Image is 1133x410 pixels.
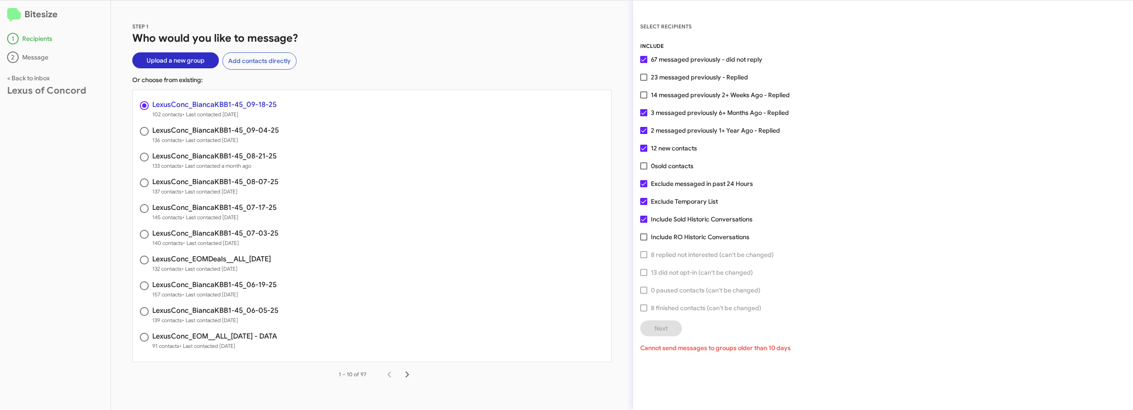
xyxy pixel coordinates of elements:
a: < Back to inbox [7,74,50,82]
p: Or choose from existing: [132,75,612,84]
div: Recipients [7,33,103,44]
span: 137 contacts [152,187,278,196]
div: 1 [7,33,19,44]
h3: LexusConc_BiancaKBB1-45_08-21-25 [152,153,277,160]
h3: LexusConc_EOMDeals__ALL_[DATE] [152,256,271,263]
span: 2 messaged previously 1+ Year Ago - Replied [651,125,780,136]
span: • Last contacted [DATE] [182,291,238,298]
span: 157 contacts [152,290,277,299]
span: STEP 1 [132,23,149,30]
span: 139 contacts [152,316,278,325]
span: 102 contacts [152,110,277,119]
span: Exclude messaged in past 24 Hours [651,178,753,189]
button: Previous page [380,366,398,383]
h3: LexusConc_BiancaKBB1-45_09-18-25 [152,101,277,108]
div: INCLUDE [640,42,1126,51]
span: 14 messaged previously 2+ Weeks Ago - Replied [651,90,790,100]
div: 2 [7,51,19,63]
span: • Last contacted [DATE] [179,343,235,349]
span: 140 contacts [152,239,278,248]
span: 0 [651,161,693,171]
span: sold contacts [655,162,693,170]
span: • Last contacted [DATE] [182,317,238,323]
span: • Last contacted a month ago [182,162,251,169]
span: • Last contacted [DATE] [182,188,238,195]
span: 0 paused contacts (can't be changed) [651,285,761,296]
h3: LexusConc_BiancaKBB1-45_09-04-25 [152,127,279,134]
img: logo-minimal.svg [7,8,21,22]
h2: Bitesize [7,8,103,22]
h3: LexusConc_EOM__ALL_[DATE] - DATA [152,333,277,340]
button: Next page [398,366,416,383]
span: Include Sold Historic Conversations [651,214,753,225]
span: • Last contacted [DATE] [182,214,238,221]
button: Add contacts directly [222,52,297,70]
h3: LexusConc_BiancaKBB1-45_08-07-25 [152,178,278,185]
button: Upload a new group [132,52,219,68]
span: Upload a new group [147,52,205,68]
span: 67 messaged previously - did not reply [651,54,762,65]
span: Include RO Historic Conversations [651,232,749,242]
h3: LexusConc_BiancaKBB1-45_07-03-25 [152,230,278,237]
span: • Last contacted [DATE] [182,137,238,143]
span: 132 contacts [152,264,271,273]
span: 13 did not opt-in (can't be changed) [651,267,753,278]
mat-error: Cannot send messages to groups older than 10 days [640,344,791,352]
span: 12 new contacts [651,143,697,154]
div: Lexus of Concord [7,86,103,95]
span: 133 contacts [152,162,277,170]
span: • Last contacted [DATE] [182,265,238,272]
h3: LexusConc_BiancaKBB1-45_06-05-25 [152,307,278,314]
h3: LexusConc_BiancaKBB1-45_06-19-25 [152,281,277,288]
h1: Who would you like to message? [132,31,612,45]
button: Next [640,320,682,336]
span: 145 contacts [152,213,277,222]
div: Message [7,51,103,63]
span: 136 contacts [152,136,279,145]
span: Exclude Temporary List [651,196,718,207]
span: SELECT RECIPIENTS [640,23,692,30]
span: 23 messaged previously - Replied [651,72,748,83]
span: • Last contacted [DATE] [182,111,238,118]
h3: LexusConc_BiancaKBB1-45_07-17-25 [152,204,277,211]
span: 8 finished contacts (can't be changed) [651,303,761,313]
span: 3 messaged previously 6+ Months Ago - Replied [651,107,789,118]
span: • Last contacted [DATE] [183,240,239,246]
div: 1 – 10 of 97 [339,370,366,379]
span: Next [654,320,668,336]
span: 91 contacts [152,342,277,351]
span: 8 replied not interested (can't be changed) [651,249,774,260]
